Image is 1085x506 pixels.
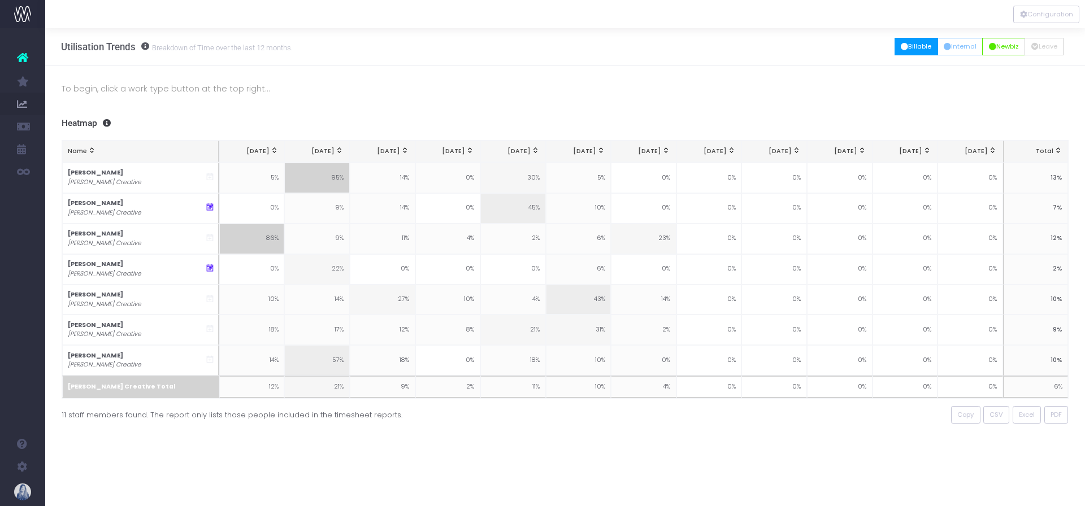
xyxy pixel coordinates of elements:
[807,224,873,254] td: 0%
[68,260,123,268] strong: [PERSON_NAME]
[546,285,611,315] td: 43%
[68,269,141,278] i: [PERSON_NAME] Creative
[480,285,546,315] td: 4%
[61,41,293,53] h3: Utilisation Trends
[938,254,1003,285] td: 0%
[611,254,676,285] td: 0%
[219,345,285,376] td: 14%
[676,193,742,224] td: 0%
[356,147,409,156] div: [DATE]
[62,118,1069,129] h3: Heatmap
[741,254,807,285] td: 0%
[611,141,676,163] th: Sep 25: activate to sort column ascending
[676,345,742,376] td: 0%
[983,406,1010,424] button: CSV
[741,141,807,163] th: Nov 25: activate to sort column ascending
[68,178,141,187] i: [PERSON_NAME] Creative
[611,224,676,254] td: 23%
[219,193,285,224] td: 0%
[68,199,123,207] strong: [PERSON_NAME]
[225,147,279,156] div: [DATE]
[219,254,285,285] td: 0%
[290,147,344,156] div: [DATE]
[676,141,742,163] th: Oct 25: activate to sort column ascending
[68,239,141,248] i: [PERSON_NAME] Creative
[68,290,123,299] strong: [PERSON_NAME]
[284,163,350,193] td: 95%
[611,315,676,345] td: 2%
[546,345,611,376] td: 10%
[741,193,807,224] td: 0%
[219,285,285,315] td: 10%
[873,345,938,376] td: 0%
[873,163,938,193] td: 0%
[741,224,807,254] td: 0%
[68,208,141,217] i: [PERSON_NAME] Creative
[1013,6,1079,23] div: Vertical button group
[807,315,873,345] td: 0%
[219,376,285,398] td: 12%
[480,224,546,254] td: 2%
[415,193,481,224] td: 0%
[938,193,1003,224] td: 0%
[938,315,1003,345] td: 0%
[480,141,546,163] th: Jul 25: activate to sort column ascending
[14,483,31,500] img: images/default_profile_image.png
[546,376,611,398] td: 10%
[989,410,1003,420] span: CSV
[62,376,219,398] th: [PERSON_NAME] Creative Total
[748,147,801,156] div: [DATE]
[1003,141,1069,163] th: Total: activate to sort column ascending
[62,141,219,163] th: Name: activate to sort column ascending
[1003,315,1069,345] td: 9%
[611,163,676,193] td: 0%
[1003,254,1069,285] td: 2%
[1003,345,1069,376] td: 10%
[350,315,415,345] td: 12%
[68,300,141,309] i: [PERSON_NAME] Creative
[415,163,481,193] td: 0%
[938,285,1003,315] td: 0%
[873,254,938,285] td: 0%
[944,147,997,156] div: [DATE]
[611,285,676,315] td: 14%
[350,193,415,224] td: 14%
[676,285,742,315] td: 0%
[878,147,931,156] div: [DATE]
[284,285,350,315] td: 14%
[415,315,481,345] td: 8%
[480,345,546,376] td: 18%
[480,193,546,224] td: 45%
[68,360,141,369] i: [PERSON_NAME] Creative
[1010,147,1062,156] div: Total
[284,345,350,376] td: 57%
[611,345,676,376] td: 0%
[741,163,807,193] td: 0%
[68,321,123,329] strong: [PERSON_NAME]
[480,376,546,398] td: 11%
[938,376,1003,398] td: 0%
[284,193,350,224] td: 9%
[284,224,350,254] td: 9%
[350,163,415,193] td: 14%
[676,315,742,345] td: 0%
[951,406,980,424] button: Copy
[546,254,611,285] td: 6%
[807,345,873,376] td: 0%
[938,163,1003,193] td: 0%
[415,224,481,254] td: 4%
[982,38,1025,55] button: Newbiz
[480,315,546,345] td: 21%
[873,193,938,224] td: 0%
[676,224,742,254] td: 0%
[415,141,481,163] th: Jun 25: activate to sort column ascending
[873,224,938,254] td: 0%
[350,254,415,285] td: 0%
[873,315,938,345] td: 0%
[741,285,807,315] td: 0%
[895,38,938,55] button: Billable
[62,82,1069,95] p: To begin, click a work type button at the top right...
[1003,224,1069,254] td: 12%
[350,345,415,376] td: 18%
[741,345,807,376] td: 0%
